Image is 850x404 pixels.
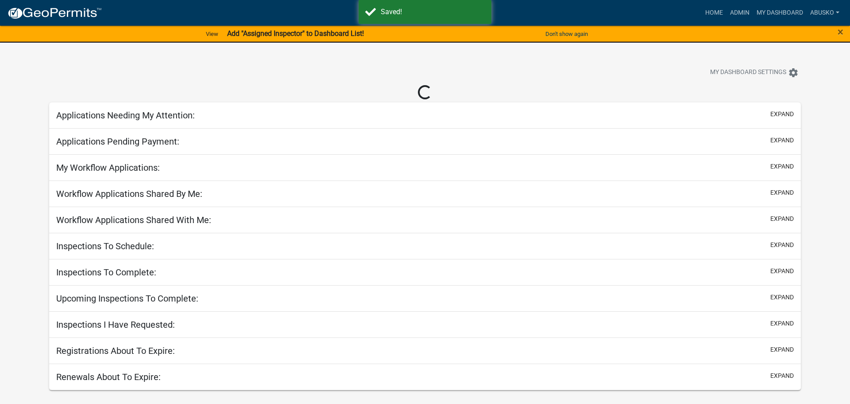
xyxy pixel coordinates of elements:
[56,110,195,121] h5: Applications Needing My Attention:
[381,7,485,17] div: Saved!
[770,293,794,302] button: expand
[770,214,794,224] button: expand
[710,67,786,78] span: My Dashboard Settings
[227,29,364,38] strong: Add "Assigned Inspector" to Dashboard List!
[807,4,843,21] a: abusko
[770,345,794,354] button: expand
[56,162,160,173] h5: My Workflow Applications:
[56,267,156,278] h5: Inspections To Complete:
[56,188,202,199] h5: Workflow Applications Shared By Me:
[770,319,794,328] button: expand
[703,64,806,81] button: My Dashboard Settingssettings
[702,4,726,21] a: Home
[788,67,799,78] i: settings
[770,136,794,145] button: expand
[56,319,175,330] h5: Inspections I Have Requested:
[726,4,753,21] a: Admin
[202,27,222,41] a: View
[770,110,794,119] button: expand
[56,241,154,251] h5: Inspections To Schedule:
[770,162,794,171] button: expand
[56,372,161,382] h5: Renewals About To Expire:
[770,267,794,276] button: expand
[770,188,794,197] button: expand
[838,26,843,38] span: ×
[542,27,591,41] button: Don't show again
[753,4,807,21] a: My Dashboard
[770,240,794,250] button: expand
[56,136,179,147] h5: Applications Pending Payment:
[56,345,175,356] h5: Registrations About To Expire:
[56,293,198,304] h5: Upcoming Inspections To Complete:
[56,215,211,225] h5: Workflow Applications Shared With Me:
[838,27,843,37] button: Close
[770,371,794,380] button: expand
